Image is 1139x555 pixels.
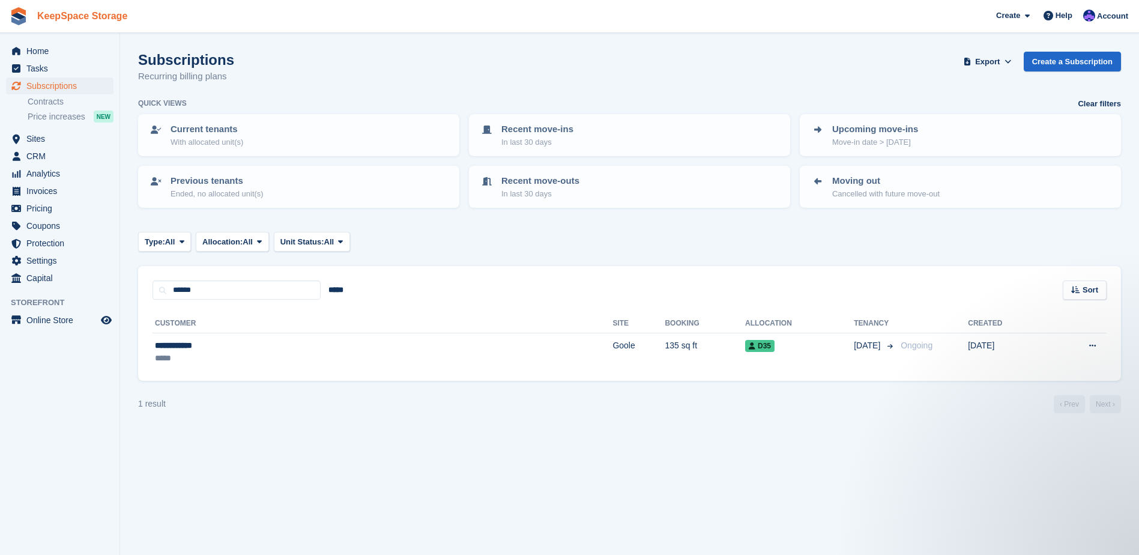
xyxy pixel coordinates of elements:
[1078,98,1121,110] a: Clear filters
[94,111,113,123] div: NEW
[153,314,612,333] th: Customer
[139,115,458,155] a: Current tenants With allocated unit(s)
[470,167,789,207] a: Recent move-outs In last 30 days
[196,232,269,252] button: Allocation: All
[6,130,113,147] a: menu
[975,56,1000,68] span: Export
[832,136,918,148] p: Move-in date > [DATE]
[26,270,98,287] span: Capital
[745,314,854,333] th: Allocation
[1083,10,1095,22] img: Chloe Clark
[138,52,234,68] h1: Subscriptions
[202,236,243,248] span: Allocation:
[6,312,113,329] a: menu
[26,77,98,94] span: Subscriptions
[26,235,98,252] span: Protection
[99,313,113,327] a: Preview store
[1024,52,1121,71] a: Create a Subscription
[745,340,775,352] span: D35
[470,115,789,155] a: Recent move-ins In last 30 days
[171,123,243,136] p: Current tenants
[145,236,165,248] span: Type:
[26,183,98,199] span: Invoices
[32,6,132,26] a: KeepSpace Storage
[501,174,579,188] p: Recent move-outs
[26,165,98,182] span: Analytics
[6,77,113,94] a: menu
[6,252,113,269] a: menu
[11,297,119,309] span: Storefront
[501,123,573,136] p: Recent move-ins
[612,333,665,371] td: Goole
[665,314,745,333] th: Booking
[6,60,113,77] a: menu
[171,136,243,148] p: With allocated unit(s)
[280,236,324,248] span: Unit Status:
[138,398,166,410] div: 1 result
[501,136,573,148] p: In last 30 days
[165,236,175,248] span: All
[801,167,1120,207] a: Moving out Cancelled with future move-out
[138,70,234,83] p: Recurring billing plans
[665,333,745,371] td: 135 sq ft
[6,217,113,234] a: menu
[26,60,98,77] span: Tasks
[26,312,98,329] span: Online Store
[26,217,98,234] span: Coupons
[612,314,665,333] th: Site
[801,115,1120,155] a: Upcoming move-ins Move-in date > [DATE]
[28,110,113,123] a: Price increases NEW
[138,98,187,109] h6: Quick views
[171,174,264,188] p: Previous tenants
[243,236,253,248] span: All
[26,148,98,165] span: CRM
[28,111,85,123] span: Price increases
[10,7,28,25] img: stora-icon-8386f47178a22dfd0bd8f6a31ec36ba5ce8667c1dd55bd0f319d3a0aa187defe.svg
[1090,395,1121,413] a: Next
[501,188,579,200] p: In last 30 days
[1054,395,1085,413] a: Previous
[6,43,113,59] a: menu
[854,339,883,352] span: [DATE]
[1056,10,1072,22] span: Help
[832,188,940,200] p: Cancelled with future move-out
[26,200,98,217] span: Pricing
[171,188,264,200] p: Ended, no allocated unit(s)
[324,236,334,248] span: All
[274,232,350,252] button: Unit Status: All
[6,165,113,182] a: menu
[832,123,918,136] p: Upcoming move-ins
[6,270,113,287] a: menu
[26,252,98,269] span: Settings
[832,174,940,188] p: Moving out
[28,96,113,108] a: Contracts
[6,148,113,165] a: menu
[854,314,896,333] th: Tenancy
[138,232,191,252] button: Type: All
[26,130,98,147] span: Sites
[6,183,113,199] a: menu
[996,10,1020,22] span: Create
[1051,395,1123,413] nav: Page
[139,167,458,207] a: Previous tenants Ended, no allocated unit(s)
[961,52,1014,71] button: Export
[1097,10,1128,22] span: Account
[6,235,113,252] a: menu
[26,43,98,59] span: Home
[6,200,113,217] a: menu
[968,333,1048,371] td: [DATE]
[968,314,1048,333] th: Created
[901,341,932,350] span: Ongoing
[1083,284,1098,296] span: Sort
